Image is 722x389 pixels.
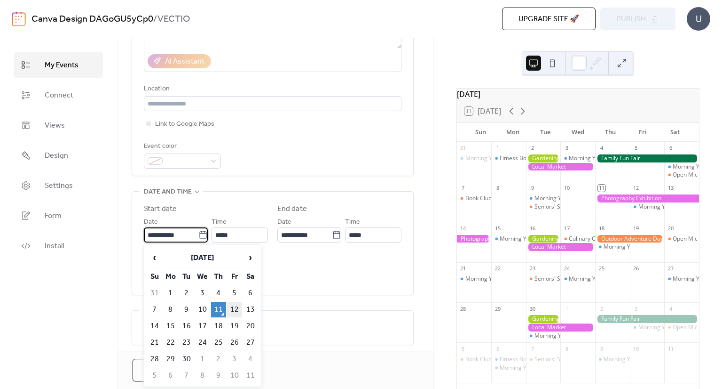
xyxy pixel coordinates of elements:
[163,269,178,284] th: Mo
[595,154,699,162] div: Family Fun Fair
[457,356,492,364] div: Book Club Gathering
[144,203,177,215] div: Start date
[163,285,178,301] td: 1
[673,235,713,243] div: Open Mic Night
[163,335,178,350] td: 22
[227,351,242,367] td: 3
[494,345,501,352] div: 6
[227,269,242,284] th: Fr
[500,235,550,243] div: Morning Yoga Bliss
[227,285,242,301] td: 5
[534,194,585,203] div: Morning Yoga Bliss
[664,171,699,179] div: Open Mic Night
[595,243,630,251] div: Morning Yoga Bliss
[155,119,214,130] span: Link to Google Maps
[569,235,628,243] div: Culinary Cooking Class
[14,113,103,138] a: Views
[45,150,68,162] span: Design
[526,154,561,162] div: Gardening Workshop
[457,89,699,100] div: [DATE]
[560,154,595,162] div: Morning Yoga Bliss
[179,335,194,350] td: 23
[494,225,501,232] div: 15
[526,315,561,323] div: Gardening Workshop
[529,345,536,352] div: 7
[491,235,526,243] div: Morning Yoga Bliss
[526,324,595,332] div: Local Market
[664,324,699,332] div: Open Mic Night
[179,269,194,284] th: Tu
[460,145,467,152] div: 31
[529,265,536,272] div: 23
[494,145,501,152] div: 1
[14,173,103,198] a: Settings
[560,235,595,243] div: Culinary Cooking Class
[211,269,226,284] th: Th
[243,302,258,317] td: 13
[460,225,467,232] div: 14
[45,60,78,71] span: My Events
[45,241,64,252] span: Install
[633,145,640,152] div: 5
[45,90,73,101] span: Connect
[627,123,659,142] div: Fri
[569,154,619,162] div: Morning Yoga Bliss
[633,225,640,232] div: 19
[147,351,162,367] td: 28
[604,356,654,364] div: Morning Yoga Bliss
[31,10,153,28] a: Canva Design DAGoGU5yCp0
[491,356,526,364] div: Fitness Bootcamp
[529,123,562,142] div: Tue
[526,243,595,251] div: Local Market
[157,10,190,28] b: VECTIO
[595,235,664,243] div: Outdoor Adventure Day
[243,285,258,301] td: 6
[595,315,699,323] div: Family Fun Fair
[133,359,194,381] a: Cancel
[243,368,258,383] td: 11
[633,265,640,272] div: 26
[144,83,400,95] div: Location
[526,163,595,171] div: Local Market
[659,123,691,142] div: Sat
[594,123,627,142] div: Thu
[633,305,640,312] div: 3
[163,351,178,367] td: 29
[211,302,226,317] td: 11
[563,185,570,192] div: 10
[497,123,529,142] div: Mon
[179,368,194,383] td: 7
[667,345,674,352] div: 11
[465,275,516,283] div: Morning Yoga Bliss
[147,285,162,301] td: 31
[144,186,192,198] span: Date and time
[163,248,242,268] th: [DATE]
[457,235,492,243] div: Photography Exhibition
[460,265,467,272] div: 21
[45,211,62,222] span: Form
[212,217,227,228] span: Time
[163,302,178,317] td: 8
[529,225,536,232] div: 16
[144,141,219,152] div: Event color
[500,364,550,372] div: Morning Yoga Bliss
[563,265,570,272] div: 24
[457,154,492,162] div: Morning Yoga Bliss
[243,335,258,350] td: 27
[195,335,210,350] td: 24
[562,123,594,142] div: Wed
[14,52,103,78] a: My Events
[563,225,570,232] div: 17
[526,356,561,364] div: Seniors' Social Tea
[195,351,210,367] td: 1
[667,145,674,152] div: 6
[465,194,519,203] div: Book Club Gathering
[195,269,210,284] th: We
[491,154,526,162] div: Fitness Bootcamp
[147,302,162,317] td: 7
[534,356,584,364] div: Seniors' Social Tea
[147,269,162,284] th: Su
[147,318,162,334] td: 14
[667,225,674,232] div: 20
[277,217,291,228] span: Date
